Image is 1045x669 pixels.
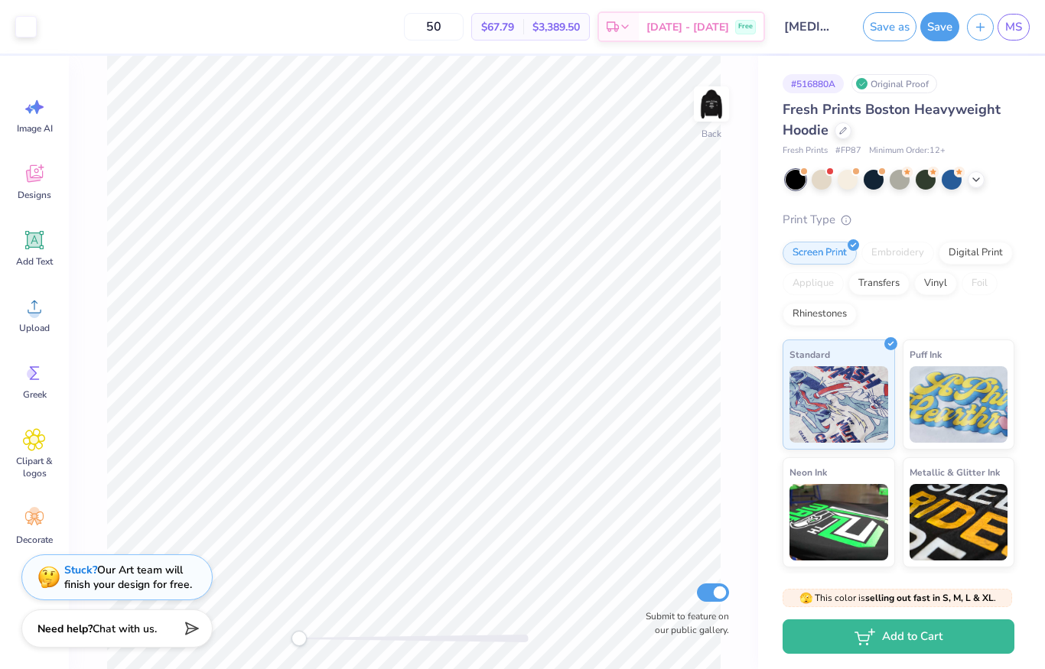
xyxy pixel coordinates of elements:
[17,122,53,135] span: Image AI
[783,145,828,158] span: Fresh Prints
[16,534,53,546] span: Decorate
[851,74,937,93] div: Original Proof
[962,272,998,295] div: Foil
[783,242,857,265] div: Screen Print
[789,464,827,480] span: Neon Ink
[637,609,729,637] label: Submit to feature on our public gallery.
[738,21,753,32] span: Free
[1005,18,1022,36] span: MS
[783,100,1001,139] span: Fresh Prints Boston Heavyweight Hoodie
[939,242,1013,265] div: Digital Print
[696,89,727,119] img: Back
[9,455,60,479] span: Clipart & logos
[783,303,857,326] div: Rhinestones
[799,591,996,605] span: This color is .
[910,484,1008,560] img: Metallic & Glitter Ink
[910,346,942,362] span: Puff Ink
[532,19,580,35] span: $3,389.50
[783,211,1014,229] div: Print Type
[404,13,464,41] input: – –
[23,388,47,401] span: Greek
[865,592,994,604] strong: selling out fast in S, M, L & XL
[835,145,861,158] span: # FP87
[789,484,888,560] img: Neon Ink
[93,622,157,636] span: Chat with us.
[910,464,1000,480] span: Metallic & Glitter Ink
[19,322,50,334] span: Upload
[920,12,959,41] button: Save
[869,145,946,158] span: Minimum Order: 12 +
[773,11,848,42] input: Untitled Design
[998,14,1030,41] a: MS
[64,563,97,577] strong: Stuck?
[16,255,53,268] span: Add Text
[910,366,1008,443] img: Puff Ink
[848,272,910,295] div: Transfers
[291,631,307,646] div: Accessibility label
[863,12,916,41] button: Save as
[789,366,888,443] img: Standard
[783,619,1014,654] button: Add to Cart
[789,346,830,362] span: Standard
[481,19,514,35] span: $67.79
[783,272,844,295] div: Applique
[861,242,934,265] div: Embroidery
[18,189,51,201] span: Designs
[37,622,93,636] strong: Need help?
[64,563,192,592] div: Our Art team will finish your design for free.
[646,19,729,35] span: [DATE] - [DATE]
[914,272,957,295] div: Vinyl
[783,74,844,93] div: # 516880A
[799,591,812,606] span: 🫣
[702,127,721,141] div: Back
